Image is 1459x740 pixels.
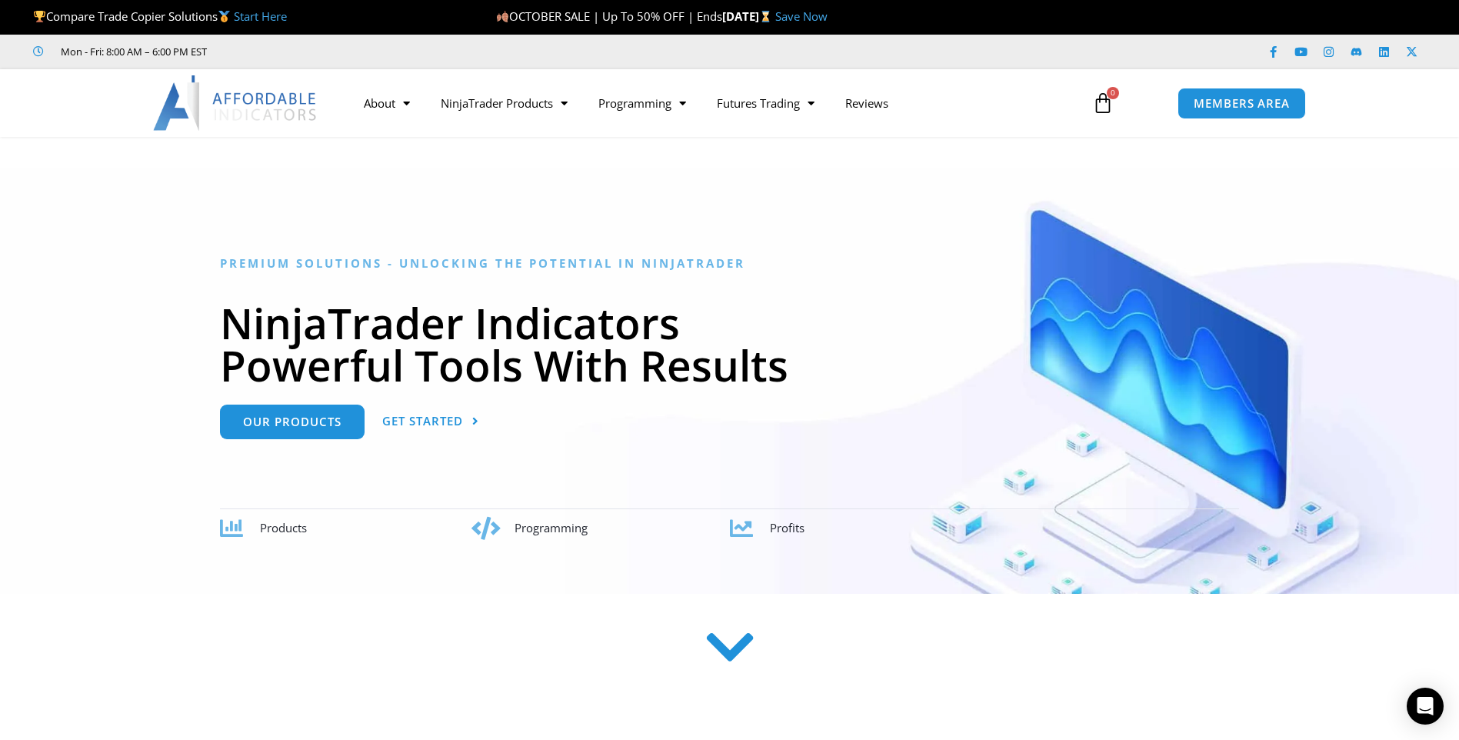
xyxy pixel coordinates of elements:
[830,85,904,121] a: Reviews
[1107,87,1119,99] span: 0
[220,405,365,439] a: Our Products
[583,85,701,121] a: Programming
[775,8,828,24] a: Save Now
[220,256,1239,271] h6: Premium Solutions - Unlocking the Potential in NinjaTrader
[722,8,775,24] strong: [DATE]
[243,416,341,428] span: Our Products
[218,11,230,22] img: 🥇
[382,405,479,439] a: Get Started
[701,85,830,121] a: Futures Trading
[1194,98,1290,109] span: MEMBERS AREA
[497,11,508,22] img: 🍂
[1178,88,1306,119] a: MEMBERS AREA
[228,44,459,59] iframe: Customer reviews powered by Trustpilot
[515,520,588,535] span: Programming
[260,520,307,535] span: Products
[220,302,1239,386] h1: NinjaTrader Indicators Powerful Tools With Results
[1069,81,1137,125] a: 0
[496,8,722,24] span: OCTOBER SALE | Up To 50% OFF | Ends
[382,415,463,427] span: Get Started
[760,11,771,22] img: ⌛
[348,85,1074,121] nav: Menu
[153,75,318,131] img: LogoAI | Affordable Indicators – NinjaTrader
[34,11,45,22] img: 🏆
[770,520,804,535] span: Profits
[348,85,425,121] a: About
[425,85,583,121] a: NinjaTrader Products
[1407,688,1444,725] div: Open Intercom Messenger
[33,8,287,24] span: Compare Trade Copier Solutions
[57,42,207,61] span: Mon - Fri: 8:00 AM – 6:00 PM EST
[234,8,287,24] a: Start Here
